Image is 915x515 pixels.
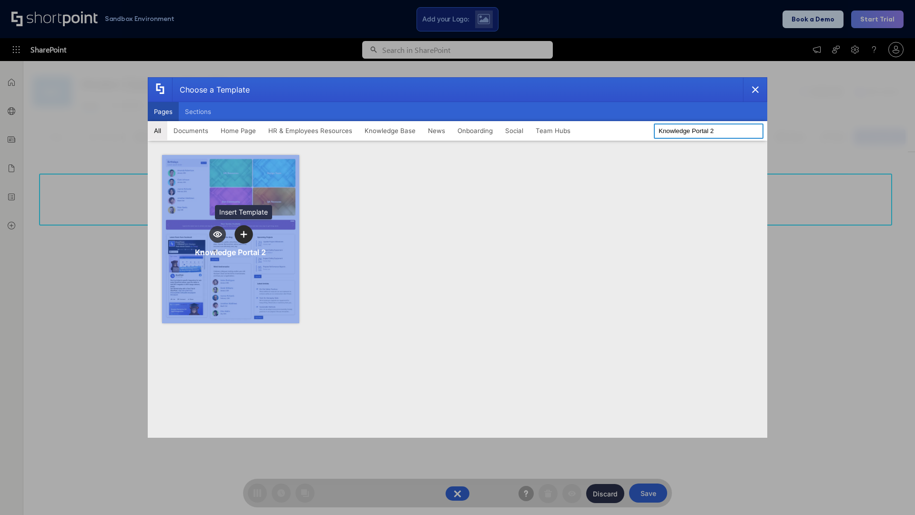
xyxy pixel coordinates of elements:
button: Home Page [214,121,262,140]
button: Onboarding [451,121,499,140]
button: HR & Employees Resources [262,121,358,140]
iframe: Chat Widget [867,469,915,515]
button: Pages [148,102,179,121]
button: Team Hubs [529,121,577,140]
button: News [422,121,451,140]
button: Social [499,121,529,140]
button: Knowledge Base [358,121,422,140]
div: Knowledge Portal 2 [195,247,266,257]
button: Documents [167,121,214,140]
input: Search [654,124,763,139]
button: Sections [179,102,217,121]
div: template selector [148,77,767,438]
div: Choose a Template [172,78,250,102]
button: All [148,121,167,140]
